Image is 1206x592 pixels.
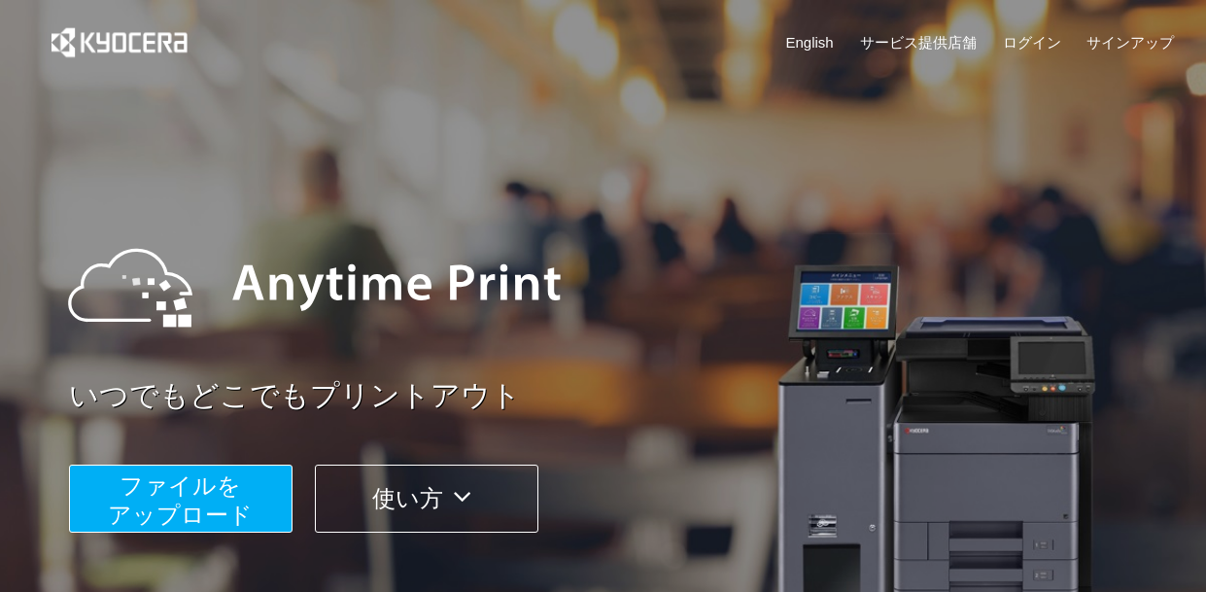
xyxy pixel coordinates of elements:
[1086,32,1174,52] a: サインアップ
[786,32,834,52] a: English
[108,472,253,528] span: ファイルを ​​アップロード
[1003,32,1061,52] a: ログイン
[860,32,977,52] a: サービス提供店舗
[69,375,1187,417] a: いつでもどこでもプリントアウト
[69,465,293,533] button: ファイルを​​アップロード
[315,465,538,533] button: 使い方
